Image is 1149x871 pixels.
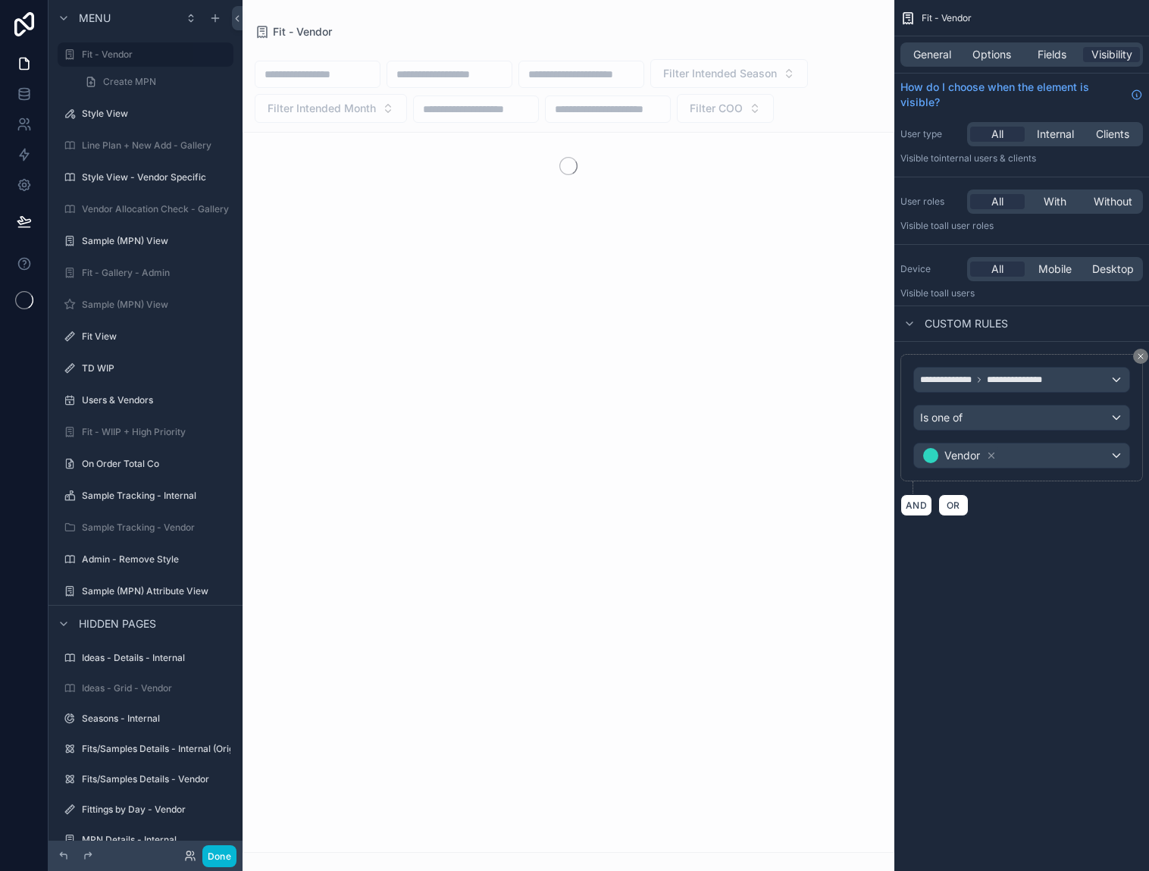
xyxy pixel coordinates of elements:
label: TD WIP [82,362,230,374]
label: Sample (MPN) Attribute View [82,585,230,597]
a: Create MPN [76,70,233,94]
span: Hidden pages [79,616,156,631]
label: Sample (MPN) View [82,235,230,247]
span: Without [1094,194,1132,209]
label: Fits/Samples Details - Vendor [82,773,230,785]
a: Line Plan + New Add - Gallery [58,133,233,158]
a: Vendor Allocation Check - Gallery [58,197,233,221]
span: Menu [79,11,111,26]
label: Line Plan + New Add - Gallery [82,139,230,152]
label: Seasons - Internal [82,713,230,725]
label: Fit - Vendor [82,49,224,61]
span: Fit - Vendor [922,12,972,24]
label: User roles [900,196,961,208]
span: all users [939,287,975,299]
span: Desktop [1092,262,1134,277]
span: Fields [1038,47,1066,62]
a: Fit - WIIP + High Priority [58,420,233,444]
span: Mobile [1038,262,1072,277]
span: Options [972,47,1011,62]
button: Is one of [913,405,1130,431]
span: Internal users & clients [939,152,1036,164]
span: Vendor [944,448,980,463]
a: Sample Tracking - Vendor [58,515,233,540]
a: Style View - Vendor Specific [58,165,233,190]
a: Users & Vendors [58,388,233,412]
label: Fits/Samples Details - Internal (Original) [82,743,252,755]
a: Ideas - Grid - Vendor [58,676,233,700]
a: Sample (MPN) View [58,293,233,317]
span: Clients [1096,127,1129,142]
span: Internal [1037,127,1074,142]
a: Fit - Gallery - Admin [58,261,233,285]
span: General [913,47,951,62]
label: Admin - Remove Style [82,553,230,566]
a: On Order Total Co [58,452,233,476]
label: Device [900,263,961,275]
p: Visible to [900,152,1143,164]
a: Fittings by Day - Vendor [58,797,233,822]
a: Admin - Remove Style [58,547,233,572]
label: Ideas - Details - Internal [82,652,230,664]
label: Style View - Vendor Specific [82,171,230,183]
p: Visible to [900,220,1143,232]
a: Fits/Samples Details - Vendor [58,767,233,791]
label: MPN Details - Internal [82,834,230,846]
a: Ideas - Details - Internal [58,646,233,670]
span: With [1044,194,1066,209]
span: All user roles [939,220,994,231]
span: How do I choose when the element is visible? [900,80,1125,110]
button: AND [900,494,932,516]
span: All [991,194,1003,209]
span: All [991,127,1003,142]
label: Style View [82,108,230,120]
label: On Order Total Co [82,458,230,470]
span: OR [944,500,963,511]
a: Fit View [58,324,233,349]
p: Visible to [900,287,1143,299]
a: TD WIP [58,356,233,381]
button: OR [938,494,969,516]
label: User type [900,128,961,140]
a: Fit - Vendor [58,42,233,67]
a: MPN Details - Internal [58,828,233,852]
a: Sample (MPN) View [58,229,233,253]
label: Sample (MPN) View [82,299,230,311]
span: Is one of [920,410,963,425]
label: Fittings by Day - Vendor [82,804,230,816]
label: Fit - WIIP + High Priority [82,426,230,438]
a: How do I choose when the element is visible? [900,80,1143,110]
a: Seasons - Internal [58,707,233,731]
label: Vendor Allocation Check - Gallery [82,203,230,215]
a: Sample Tracking - Internal [58,484,233,508]
a: Sample (MPN) Attribute View [58,579,233,603]
span: Visibility [1091,47,1132,62]
button: Vendor [913,443,1130,468]
a: Fits/Samples Details - Internal (Original) [58,737,233,761]
label: Fit - Gallery - Admin [82,267,230,279]
a: Style View [58,102,233,126]
button: Done [202,845,236,867]
label: Sample Tracking - Vendor [82,522,230,534]
span: Create MPN [103,76,156,88]
label: Ideas - Grid - Vendor [82,682,230,694]
span: All [991,262,1003,277]
label: Users & Vendors [82,394,230,406]
label: Fit View [82,331,230,343]
span: Custom rules [925,316,1008,331]
label: Sample Tracking - Internal [82,490,230,502]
